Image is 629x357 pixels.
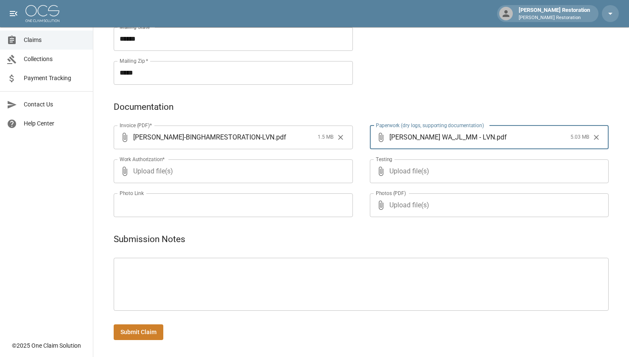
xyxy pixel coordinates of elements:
[120,190,144,197] label: Photo Link
[120,122,152,129] label: Invoice (PDF)*
[133,132,274,142] span: [PERSON_NAME]-BINGHAMRESTORATION-LVN
[318,133,333,142] span: 1.5 MB
[133,159,330,183] span: Upload file(s)
[389,159,586,183] span: Upload file(s)
[12,341,81,350] div: © 2025 One Claim Solution
[519,14,590,22] p: [PERSON_NAME] Restoration
[376,122,484,129] label: Paperwork (dry logs, supporting documentation)
[24,100,86,109] span: Contact Us
[389,193,586,217] span: Upload file(s)
[24,74,86,83] span: Payment Tracking
[495,132,507,142] span: . pdf
[24,36,86,45] span: Claims
[376,190,406,197] label: Photos (PDF)
[24,55,86,64] span: Collections
[114,324,163,340] button: Submit Claim
[515,6,593,21] div: [PERSON_NAME] Restoration
[376,156,392,163] label: Testing
[120,57,148,64] label: Mailing Zip
[590,131,603,144] button: Clear
[120,23,153,31] label: Mailing State
[334,131,347,144] button: Clear
[24,119,86,128] span: Help Center
[570,133,589,142] span: 5.03 MB
[5,5,22,22] button: open drawer
[274,132,286,142] span: . pdf
[120,156,165,163] label: Work Authorization*
[389,132,495,142] span: [PERSON_NAME] WA_JL_MM - LVN
[25,5,59,22] img: ocs-logo-white-transparent.png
